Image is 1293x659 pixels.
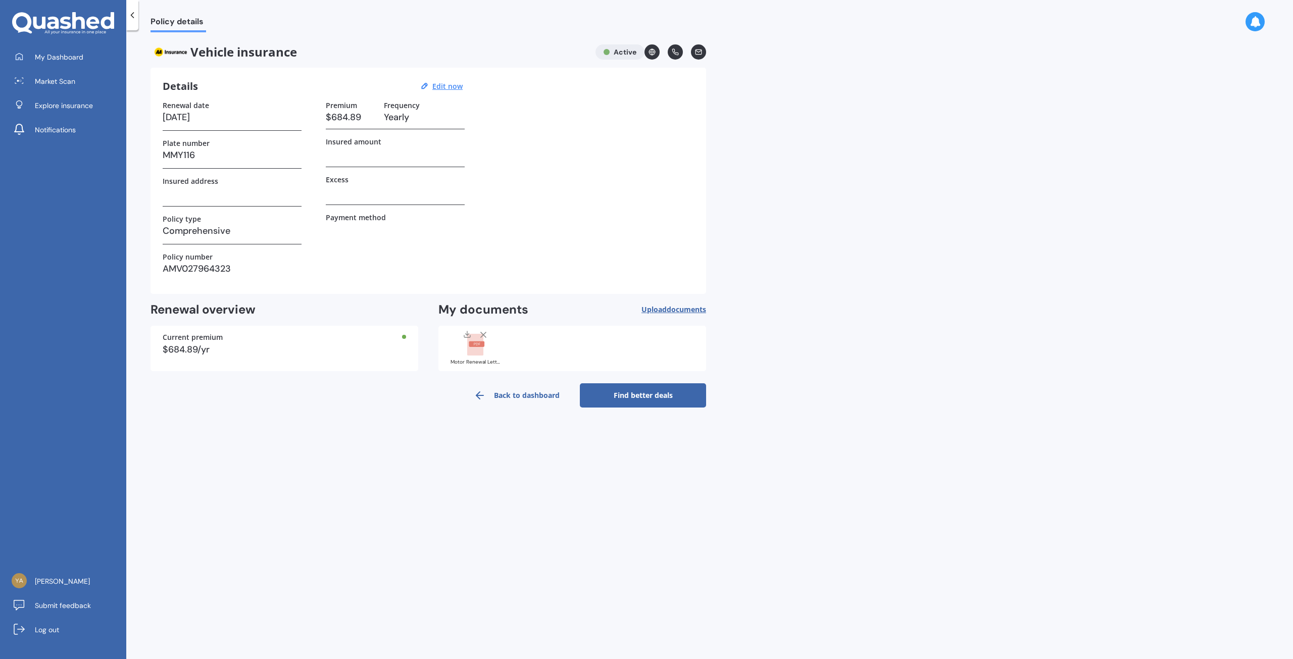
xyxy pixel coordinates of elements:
h3: $684.89 [326,110,376,125]
h3: Details [163,80,198,93]
label: Frequency [384,101,420,110]
h3: AMV027964323 [163,261,302,276]
div: Current premium [163,334,406,341]
a: Submit feedback [8,595,126,616]
span: My Dashboard [35,52,83,62]
a: Log out [8,620,126,640]
label: Policy number [163,252,213,261]
label: Renewal date [163,101,209,110]
div: $684.89/yr [163,345,406,354]
span: Submit feedback [35,600,91,611]
img: AA.webp [151,44,190,60]
label: Insured amount [326,137,381,146]
label: Insured address [163,177,218,185]
span: documents [667,305,706,314]
h3: Comprehensive [163,223,302,238]
a: Explore insurance [8,95,126,116]
label: Plate number [163,139,210,147]
a: Notifications [8,120,126,140]
label: Payment method [326,213,386,222]
h2: My documents [438,302,528,318]
h3: Yearly [384,110,465,125]
img: 3092856148a4fb72e5c00f5612d7a7dd [12,573,27,588]
span: Market Scan [35,76,75,86]
span: Policy details [151,17,206,30]
a: Market Scan [8,71,126,91]
button: Edit now [429,82,466,91]
a: My Dashboard [8,47,126,67]
h3: MMY116 [163,147,302,163]
a: Find better deals [580,383,706,408]
u: Edit now [432,81,463,91]
span: Log out [35,625,59,635]
button: Uploaddocuments [641,302,706,318]
span: [PERSON_NAME] [35,576,90,586]
label: Excess [326,175,349,184]
div: Motor Renewal Letter AMV027964323.pdf [451,360,501,365]
label: Premium [326,101,357,110]
h2: Renewal overview [151,302,418,318]
span: Explore insurance [35,100,93,111]
label: Policy type [163,215,201,223]
span: Vehicle insurance [151,44,587,60]
span: Notifications [35,125,76,135]
h3: [DATE] [163,110,302,125]
a: [PERSON_NAME] [8,571,126,591]
a: Back to dashboard [454,383,580,408]
span: Upload [641,306,706,314]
